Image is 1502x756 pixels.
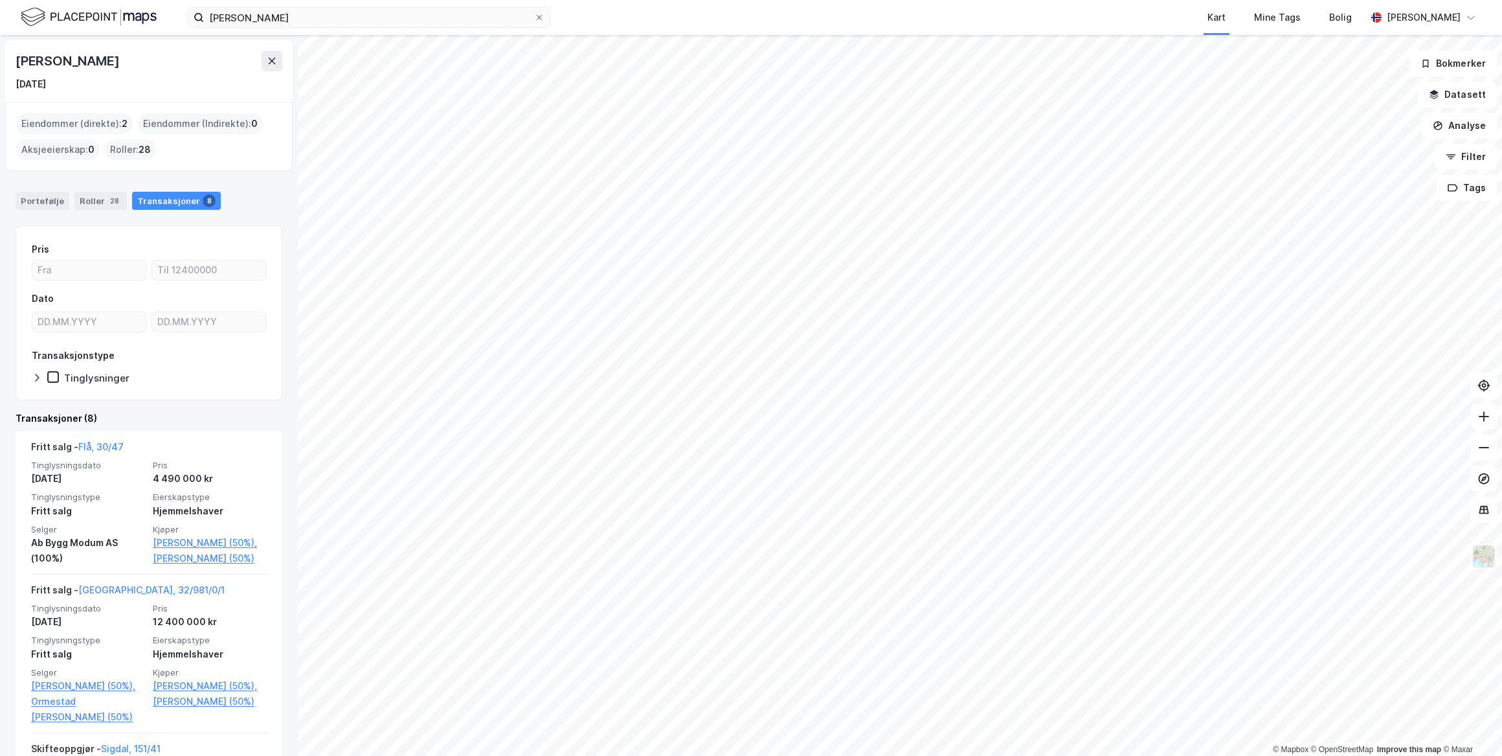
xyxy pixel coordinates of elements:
div: Fritt salg [31,647,145,662]
div: Fritt salg - [31,582,225,603]
span: Kjøper [153,667,267,678]
div: Portefølje [16,192,69,210]
a: [PERSON_NAME] (50%), [153,535,267,551]
div: Hjemmelshaver [153,503,267,519]
div: Kart [1207,10,1226,25]
a: [PERSON_NAME] (50%) [153,551,267,566]
div: Mine Tags [1254,10,1301,25]
span: Tinglysningstype [31,492,145,503]
span: Selger [31,524,145,535]
span: Tinglysningstype [31,635,145,646]
div: Roller [74,192,127,210]
img: Z [1472,544,1496,569]
a: OpenStreetMap [1311,745,1374,754]
div: [DATE] [31,614,145,630]
img: logo.f888ab2527a4732fd821a326f86c7f29.svg [21,6,157,29]
input: Til 12400000 [152,260,265,280]
div: [DATE] [16,76,46,92]
div: 8 [203,194,216,207]
div: Fritt salg - [31,439,124,460]
div: Roller : [105,139,156,160]
span: Kjøper [153,524,267,535]
button: Filter [1435,144,1497,170]
input: Søk på adresse, matrikkel, gårdeiere, leietakere eller personer [204,8,534,27]
span: 28 [139,142,151,157]
span: 0 [251,116,258,132]
div: Eiendommer (direkte) : [16,113,133,134]
div: Transaksjoner [132,192,221,210]
span: Pris [153,460,267,471]
div: Pris [32,242,49,257]
input: DD.MM.YYYY [152,312,265,332]
div: Ab Bygg Modum AS (100%) [31,535,145,566]
div: 12 400 000 kr [153,614,267,630]
span: Eierskapstype [153,635,267,646]
a: Mapbox [1273,745,1308,754]
a: [GEOGRAPHIC_DATA], 32/981/0/1 [78,584,225,595]
div: Transaksjoner (8) [16,411,282,426]
a: [PERSON_NAME] (50%) [153,694,267,709]
span: Selger [31,667,145,678]
span: 0 [88,142,95,157]
div: Eiendommer (Indirekte) : [138,113,263,134]
div: Tinglysninger [64,372,129,384]
div: [PERSON_NAME] [16,51,122,71]
div: Transaksjonstype [32,348,115,363]
input: Fra [32,260,146,280]
div: Fritt salg [31,503,145,519]
span: Tinglysningsdato [31,603,145,614]
button: Datasett [1418,82,1497,108]
a: Ormestad [PERSON_NAME] (50%) [31,694,145,725]
iframe: Chat Widget [1437,694,1502,756]
span: Eierskapstype [153,492,267,503]
div: Hjemmelshaver [153,647,267,662]
div: [PERSON_NAME] [1387,10,1461,25]
a: [PERSON_NAME] (50%), [31,678,145,694]
a: Improve this map [1377,745,1441,754]
span: 2 [122,116,128,132]
button: Tags [1437,175,1497,201]
a: Sigdal, 151/41 [101,743,161,754]
a: [PERSON_NAME] (50%), [153,678,267,694]
div: Dato [32,291,54,306]
a: Flå, 30/47 [78,441,124,452]
input: DD.MM.YYYY [32,312,146,332]
span: Tinglysningsdato [31,460,145,471]
div: 4 490 000 kr [153,471,267,487]
span: Pris [153,603,267,614]
div: Aksjeeierskap : [16,139,100,160]
div: 28 [107,194,122,207]
button: Analyse [1422,113,1497,139]
div: Bolig [1329,10,1352,25]
button: Bokmerker [1409,51,1497,76]
div: [DATE] [31,471,145,487]
div: Kontrollprogram for chat [1437,694,1502,756]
